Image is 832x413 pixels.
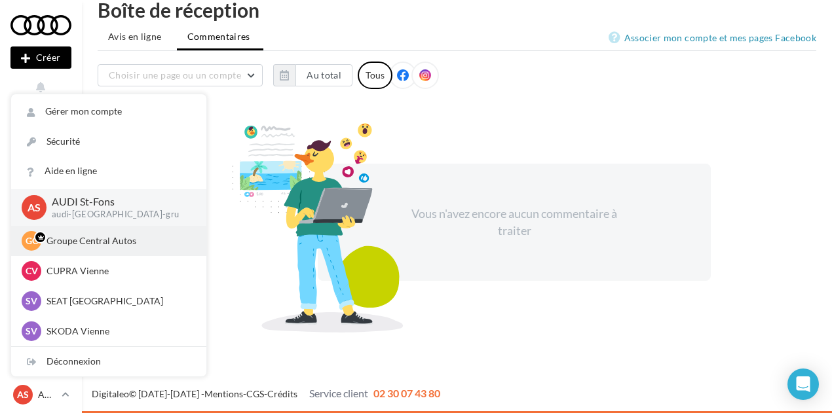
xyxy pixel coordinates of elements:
a: Digitaleo [92,388,129,399]
button: Créer [10,46,71,69]
span: © [DATE]-[DATE] - - - [92,388,440,399]
span: AS [17,388,29,401]
button: Choisir une page ou un compte [98,64,263,86]
span: Choisir une page ou un compte [109,69,241,81]
div: Vous n'avez encore aucun commentaire à traiter [402,206,627,239]
div: Open Intercom Messenger [787,368,819,400]
a: Crédits [267,388,297,399]
div: Tous [358,62,392,89]
p: SKODA Vienne [47,325,191,338]
span: Service client [309,387,368,399]
p: SEAT [GEOGRAPHIC_DATA] [47,295,191,308]
div: Déconnexion [11,347,206,376]
span: SV [26,325,37,338]
div: 5 Commentaires [98,99,816,111]
a: Aide en ligne [11,156,206,186]
span: CV [26,264,38,278]
a: Gérer mon compte [11,97,206,126]
button: Au total [273,64,352,86]
a: Mentions [204,388,243,399]
div: Nouvelle campagne [10,46,71,69]
p: Groupe Central Autos [47,234,191,247]
p: audi-[GEOGRAPHIC_DATA]-gru [52,209,185,221]
p: AUDI St-Fons [38,388,56,401]
a: CGS [246,388,264,399]
span: Avis en ligne [108,30,162,43]
p: AUDI St-Fons [52,194,185,209]
button: Au total [295,64,352,86]
a: Sécurité [11,127,206,156]
button: Notifications [10,77,71,109]
p: CUPRA Vienne [47,264,191,278]
span: SV [26,295,37,308]
span: 02 30 07 43 80 [373,387,440,399]
a: AS AUDI St-Fons [10,382,71,407]
a: Associer mon compte et mes pages Facebook [609,30,816,46]
span: GC [26,234,38,247]
span: AS [28,200,41,215]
